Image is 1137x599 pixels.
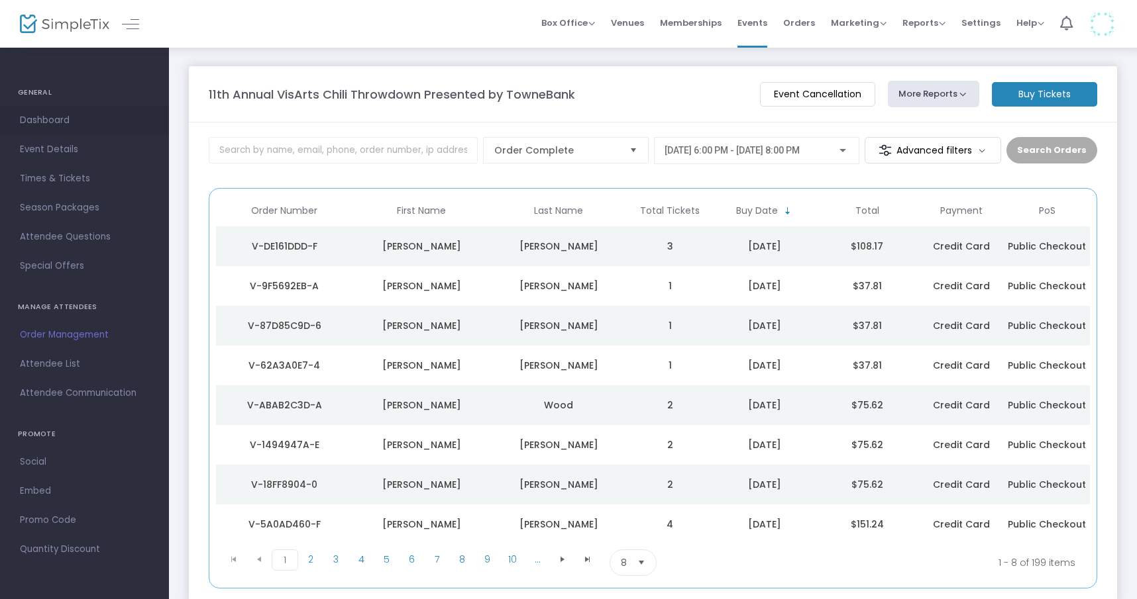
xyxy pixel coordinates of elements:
span: Dashboard [20,112,149,129]
div: Leary [494,279,624,293]
span: Page 9 [474,549,500,569]
span: Reports [902,17,946,29]
span: Credit Card [933,279,990,293]
td: 2 [627,385,713,425]
input: Search by name, email, phone, order number, ip address, or last 4 digits of card [209,137,478,163]
span: Memberships [660,6,722,40]
span: Public Checkout [1008,478,1086,491]
div: 9/16/2025 [716,319,812,332]
div: 9/16/2025 [716,359,812,372]
span: Order Number [251,205,317,216]
button: Select [632,550,651,575]
span: Order Management [20,326,149,344]
div: Megan [356,240,487,253]
span: First Name [397,205,446,216]
span: Go to the last page [582,554,593,565]
div: Sharon [356,518,487,531]
td: $108.17 [816,226,918,266]
span: [DATE] 6:00 PM - [DATE] 8:00 PM [665,145,800,156]
div: Kathryn [356,319,487,332]
div: 9/16/2025 [716,240,812,253]
span: Quantity Discount [20,541,149,558]
div: 9/16/2025 [716,518,812,531]
button: Select [624,138,643,163]
span: PoS [1039,205,1056,216]
div: V-5A0AD460-F [219,518,350,531]
span: Page 10 [500,549,525,569]
td: $37.81 [816,306,918,346]
span: Credit Card [933,240,990,253]
span: Social [20,453,149,471]
span: Times & Tickets [20,170,149,187]
td: 2 [627,465,713,504]
span: Venues [611,6,644,40]
span: Event Details [20,141,149,158]
span: Credit Card [933,359,990,372]
div: Bailey [356,398,487,412]
td: $75.62 [816,425,918,465]
div: Hopkins [494,240,624,253]
span: Go to the last page [575,549,600,569]
div: Montano [494,478,624,491]
span: Public Checkout [1008,518,1086,531]
span: Payment [940,205,983,216]
td: $75.62 [816,385,918,425]
div: V-62A3A0E7-4 [219,359,350,372]
h4: MANAGE ATTENDEES [18,294,151,320]
td: 4 [627,504,713,544]
div: V-1494947A-E [219,438,350,451]
th: Total Tickets [627,195,713,226]
kendo-pager-info: 1 - 8 of 199 items [788,549,1075,576]
button: More Reports [888,81,979,107]
td: $75.62 [816,465,918,504]
span: Page 3 [323,549,349,569]
span: Public Checkout [1008,438,1086,451]
div: V-18FF8904-0 [219,478,350,491]
div: V-DE161DDD-F [219,240,350,253]
div: Data table [216,195,1090,544]
div: Jillian [356,359,487,372]
td: 1 [627,266,713,306]
div: 9/16/2025 [716,478,812,491]
div: Leary [494,319,624,332]
span: Page 7 [424,549,449,569]
m-button: Buy Tickets [992,82,1097,107]
span: Public Checkout [1008,279,1086,293]
td: $37.81 [816,346,918,385]
span: Public Checkout [1008,240,1086,253]
span: Page 2 [298,549,323,569]
span: Public Checkout [1008,319,1086,332]
h4: GENERAL [18,79,151,106]
td: 3 [627,226,713,266]
span: Order Complete [494,144,619,157]
div: Wood [494,398,624,412]
span: Page 4 [349,549,374,569]
div: 9/16/2025 [716,438,812,451]
td: 2 [627,425,713,465]
m-panel-title: 11th Annual VisArts Chili Throwdown Presented by TowneBank [209,85,575,103]
span: Page 11 [525,549,550,569]
span: Sortable [783,206,793,216]
span: Page 5 [374,549,399,569]
span: Total [855,205,879,216]
span: Attendee List [20,355,149,373]
span: Events [737,6,767,40]
h4: PROMOTE [18,421,151,447]
m-button: Advanced filters [865,137,1002,163]
div: Cristina [356,438,487,451]
span: Attendee Communication [20,385,149,402]
span: Orders [783,6,815,40]
td: 1 [627,306,713,346]
img: filter [879,144,892,157]
span: Last Name [534,205,583,216]
span: Page 8 [449,549,474,569]
div: Geppi [494,359,624,372]
div: V-87D85C9D-6 [219,319,350,332]
m-button: Event Cancellation [760,82,875,107]
span: Settings [961,6,1001,40]
div: Holcombe [494,518,624,531]
td: $37.81 [816,266,918,306]
span: Page 1 [272,549,298,571]
td: 1 [627,346,713,385]
span: Embed [20,483,149,500]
